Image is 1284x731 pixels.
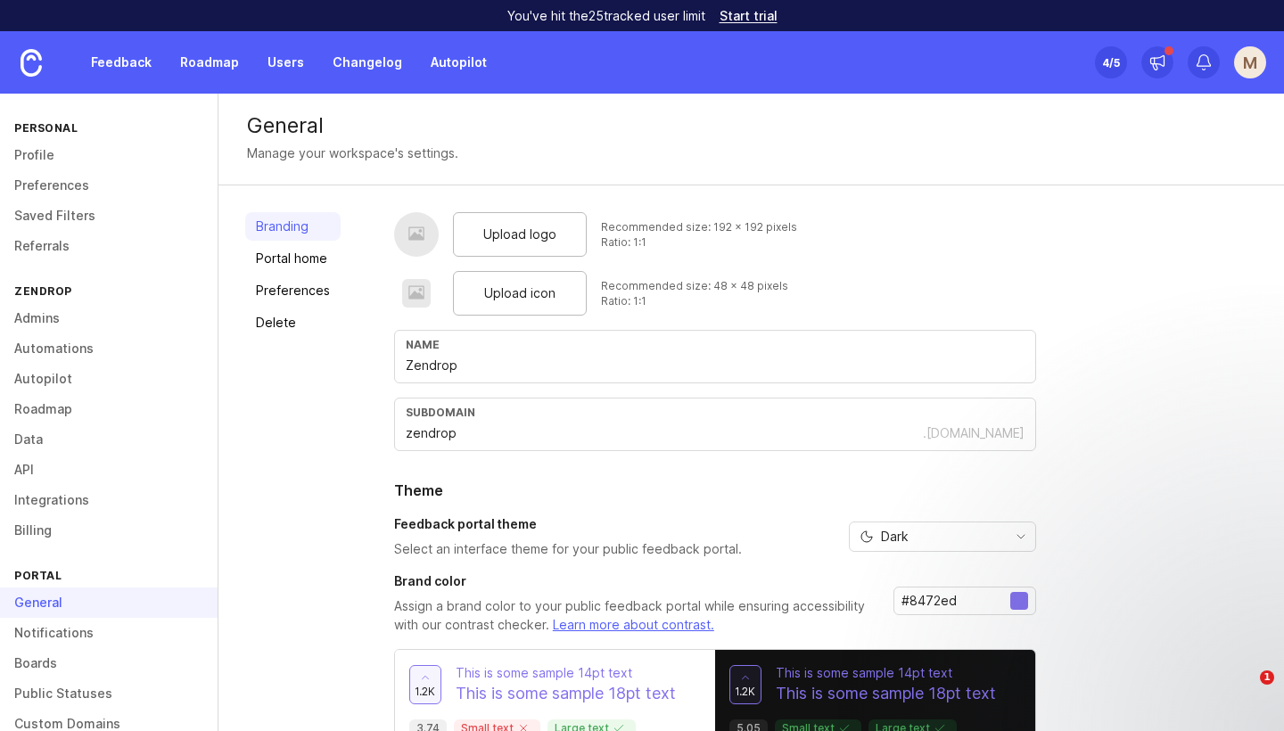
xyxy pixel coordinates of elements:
input: Subdomain [406,423,923,443]
a: Autopilot [420,46,498,78]
p: You've hit the 25 tracked user limit [507,7,705,25]
p: Select an interface theme for your public feedback portal. [394,540,742,558]
a: Learn more about contrast. [553,617,714,632]
button: 1.2k [409,665,441,704]
a: Delete [245,308,341,337]
a: Preferences [245,276,341,305]
span: Upload icon [484,283,556,303]
p: This is some sample 14pt text [776,664,996,682]
div: Recommended size: 48 x 48 pixels [601,278,788,293]
p: This is some sample 18pt text [456,682,676,705]
div: .[DOMAIN_NAME] [923,424,1025,442]
a: Feedback [80,46,162,78]
div: 4 /5 [1102,50,1120,75]
div: toggle menu [849,522,1036,552]
iframe: Intercom live chat [1223,670,1266,713]
div: Name [406,338,1025,351]
div: Ratio: 1:1 [601,234,797,250]
span: Dark [881,527,909,546]
img: Canny Home [21,49,42,77]
a: Portal home [245,244,341,273]
div: Manage your workspace's settings. [247,144,458,163]
span: 1 [1260,670,1274,685]
span: 1.2k [735,684,755,699]
div: Recommended size: 192 x 192 pixels [601,219,797,234]
h3: Feedback portal theme [394,515,742,533]
svg: prefix icon Moon [860,530,874,544]
div: General [247,115,1255,136]
a: Changelog [322,46,413,78]
div: Ratio: 1:1 [601,293,788,308]
a: Start trial [720,10,778,22]
span: Upload logo [483,225,556,244]
div: subdomain [406,406,1025,419]
a: Branding [245,212,341,241]
p: This is some sample 14pt text [456,664,676,682]
a: Users [257,46,315,78]
h3: Brand color [394,572,879,590]
span: 1.2k [415,684,435,699]
p: Assign a brand color to your public feedback portal while ensuring accessibility with our contras... [394,597,879,635]
a: Roadmap [169,46,250,78]
button: 4/5 [1095,46,1127,78]
h2: Theme [394,480,1036,501]
button: 1.2k [729,665,761,704]
svg: toggle icon [1007,530,1035,544]
p: This is some sample 18pt text [776,682,996,705]
button: M [1234,46,1266,78]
